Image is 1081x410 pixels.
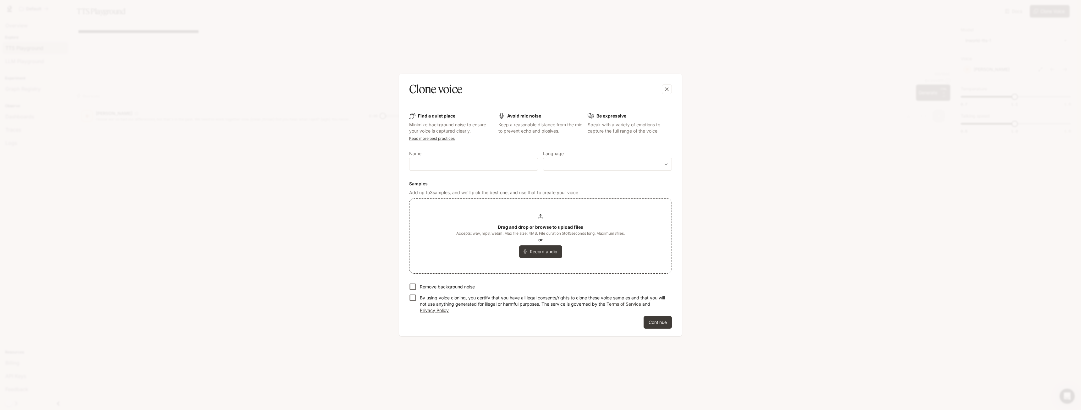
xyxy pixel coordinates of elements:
[498,122,583,134] p: Keep a reasonable distance from the mic to prevent echo and plosives.
[644,316,672,329] button: Continue
[420,284,475,290] p: Remove background noise
[409,189,672,196] p: Add up to 3 samples, and we'll pick the best one, and use that to create your voice
[420,308,449,313] a: Privacy Policy
[409,81,462,97] h5: Clone voice
[538,237,543,242] b: or
[420,295,667,314] p: By using voice cloning, you certify that you have all legal consents/rights to clone these voice ...
[519,245,562,258] button: Record audio
[588,122,672,134] p: Speak with a variety of emotions to capture the full range of the voice.
[409,151,421,156] p: Name
[596,113,626,118] b: Be expressive
[543,161,672,167] div: ​
[409,181,672,187] h6: Samples
[456,230,625,237] span: Accepts: wav, mp3, webm. Max file size: 4MB. File duration 5 to 15 seconds long. Maximum 3 files.
[543,151,564,156] p: Language
[409,136,455,141] a: Read more best practices
[498,224,583,230] b: Drag and drop or browse to upload files
[418,113,455,118] b: Find a quiet place
[606,301,641,307] a: Terms of Service
[507,113,541,118] b: Avoid mic noise
[409,122,493,134] p: Minimize background noise to ensure your voice is captured clearly.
